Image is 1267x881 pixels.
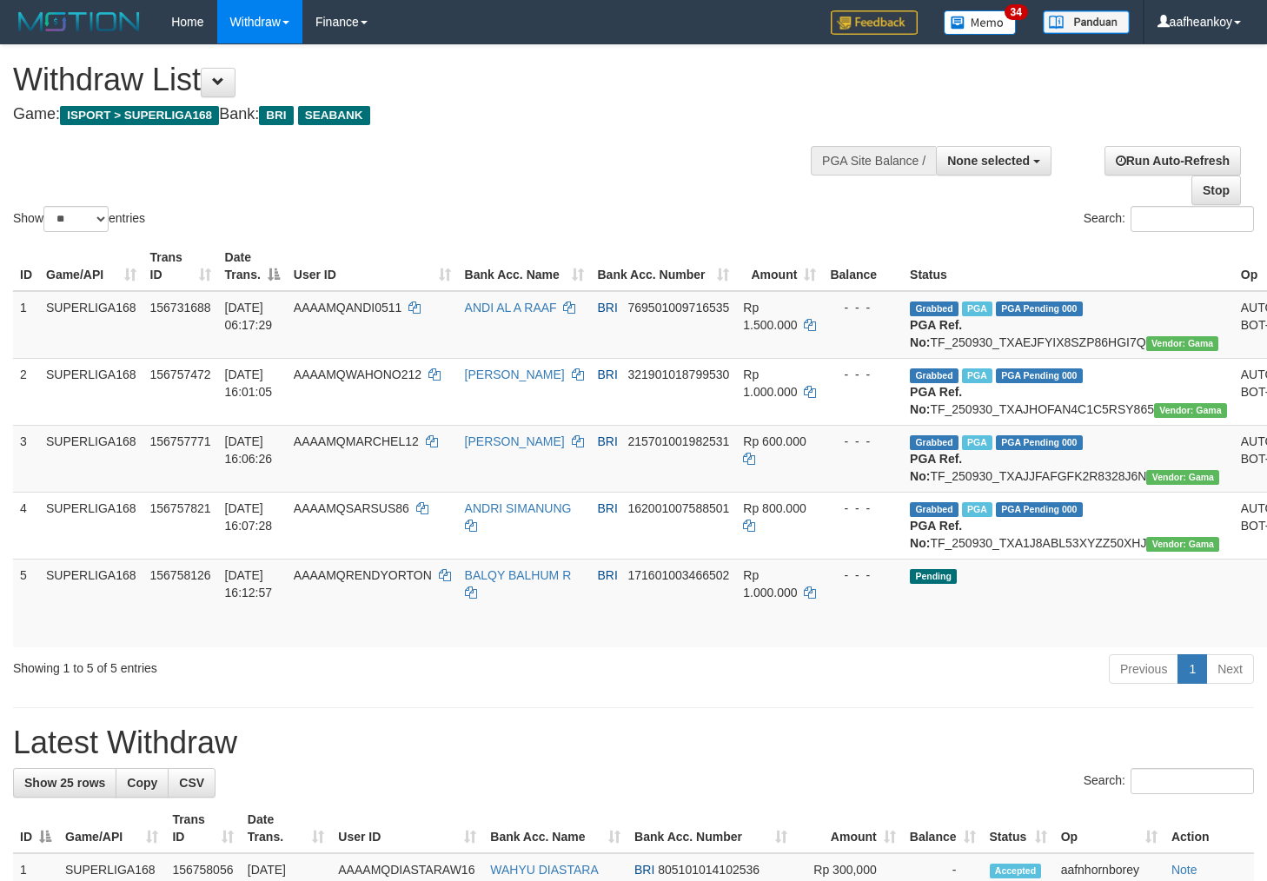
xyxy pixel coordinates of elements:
[634,863,654,877] span: BRI
[1131,206,1254,232] input: Search:
[598,501,618,515] span: BRI
[39,559,143,647] td: SUPERLIGA168
[13,9,145,35] img: MOTION_logo.png
[13,425,39,492] td: 3
[743,301,797,332] span: Rp 1.500.000
[830,566,896,584] div: - - -
[39,291,143,359] td: SUPERLIGA168
[910,502,959,517] span: Grabbed
[962,301,992,316] span: Marked by aafromsomean
[58,804,165,853] th: Game/API: activate to sort column ascending
[13,652,515,677] div: Showing 1 to 5 of 5 entries
[658,863,760,877] span: Copy 805101014102536 to clipboard
[910,452,962,483] b: PGA Ref. No:
[1109,654,1178,684] a: Previous
[225,434,273,466] span: [DATE] 16:06:26
[150,368,211,381] span: 156757472
[13,63,827,97] h1: Withdraw List
[241,804,331,853] th: Date Trans.: activate to sort column ascending
[13,559,39,647] td: 5
[1131,768,1254,794] input: Search:
[910,318,962,349] b: PGA Ref. No:
[331,804,483,853] th: User ID: activate to sort column ascending
[259,106,293,125] span: BRI
[294,368,421,381] span: AAAAMQWAHONO212
[910,385,962,416] b: PGA Ref. No:
[165,804,240,853] th: Trans ID: activate to sort column ascending
[944,10,1017,35] img: Button%20Memo.svg
[1084,206,1254,232] label: Search:
[39,425,143,492] td: SUPERLIGA168
[996,435,1083,450] span: PGA Pending
[823,242,903,291] th: Balance
[287,242,458,291] th: User ID: activate to sort column ascending
[1191,176,1241,205] a: Stop
[598,434,618,448] span: BRI
[811,146,936,176] div: PGA Site Balance /
[294,568,432,582] span: AAAAMQRENDYORTON
[225,301,273,332] span: [DATE] 06:17:29
[1146,537,1219,552] span: Vendor URL: https://trx31.1velocity.biz
[1146,336,1219,351] span: Vendor URL: https://trx31.1velocity.biz
[465,434,565,448] a: [PERSON_NAME]
[628,501,730,515] span: Copy 162001007588501 to clipboard
[179,776,204,790] span: CSV
[465,501,572,515] a: ANDRI SIMANUNG
[225,368,273,399] span: [DATE] 16:01:05
[736,242,823,291] th: Amount: activate to sort column ascending
[743,434,806,448] span: Rp 600.000
[962,435,992,450] span: Marked by aafheankoy
[1043,10,1130,34] img: panduan.png
[465,301,557,315] a: ANDI AL A RAAF
[830,500,896,517] div: - - -
[43,206,109,232] select: Showentries
[143,242,218,291] th: Trans ID: activate to sort column ascending
[294,301,402,315] span: AAAAMQANDI0511
[150,568,211,582] span: 156758126
[13,768,116,798] a: Show 25 rows
[13,206,145,232] label: Show entries
[996,368,1083,383] span: PGA Pending
[1154,403,1227,418] span: Vendor URL: https://trx31.1velocity.biz
[591,242,737,291] th: Bank Acc. Number: activate to sort column ascending
[13,725,1254,760] h1: Latest Withdraw
[150,434,211,448] span: 156757771
[127,776,157,790] span: Copy
[743,501,806,515] span: Rp 800.000
[628,568,730,582] span: Copy 171601003466502 to clipboard
[794,804,903,853] th: Amount: activate to sort column ascending
[962,502,992,517] span: Marked by aafheankoy
[910,368,959,383] span: Grabbed
[627,804,794,853] th: Bank Acc. Number: activate to sort column ascending
[903,492,1234,559] td: TF_250930_TXA1J8ABL53XYZZ50XHJ
[962,368,992,383] span: Marked by aafheankoy
[628,368,730,381] span: Copy 321901018799530 to clipboard
[1171,863,1197,877] a: Note
[39,242,143,291] th: Game/API: activate to sort column ascending
[218,242,287,291] th: Date Trans.: activate to sort column descending
[458,242,591,291] th: Bank Acc. Name: activate to sort column ascending
[39,492,143,559] td: SUPERLIGA168
[910,519,962,550] b: PGA Ref. No:
[598,301,618,315] span: BRI
[1054,804,1164,853] th: Op: activate to sort column ascending
[910,301,959,316] span: Grabbed
[903,804,983,853] th: Balance: activate to sort column ascending
[996,301,1083,316] span: PGA Pending
[1084,768,1254,794] label: Search:
[743,568,797,599] span: Rp 1.000.000
[628,301,730,315] span: Copy 769501009716535 to clipboard
[13,291,39,359] td: 1
[830,433,896,450] div: - - -
[1206,654,1254,684] a: Next
[13,358,39,425] td: 2
[830,366,896,383] div: - - -
[1104,146,1241,176] a: Run Auto-Refresh
[465,568,572,582] a: BALQY BALHUM R
[830,299,896,316] div: - - -
[225,501,273,533] span: [DATE] 16:07:28
[598,368,618,381] span: BRI
[116,768,169,798] a: Copy
[150,301,211,315] span: 156731688
[39,358,143,425] td: SUPERLIGA168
